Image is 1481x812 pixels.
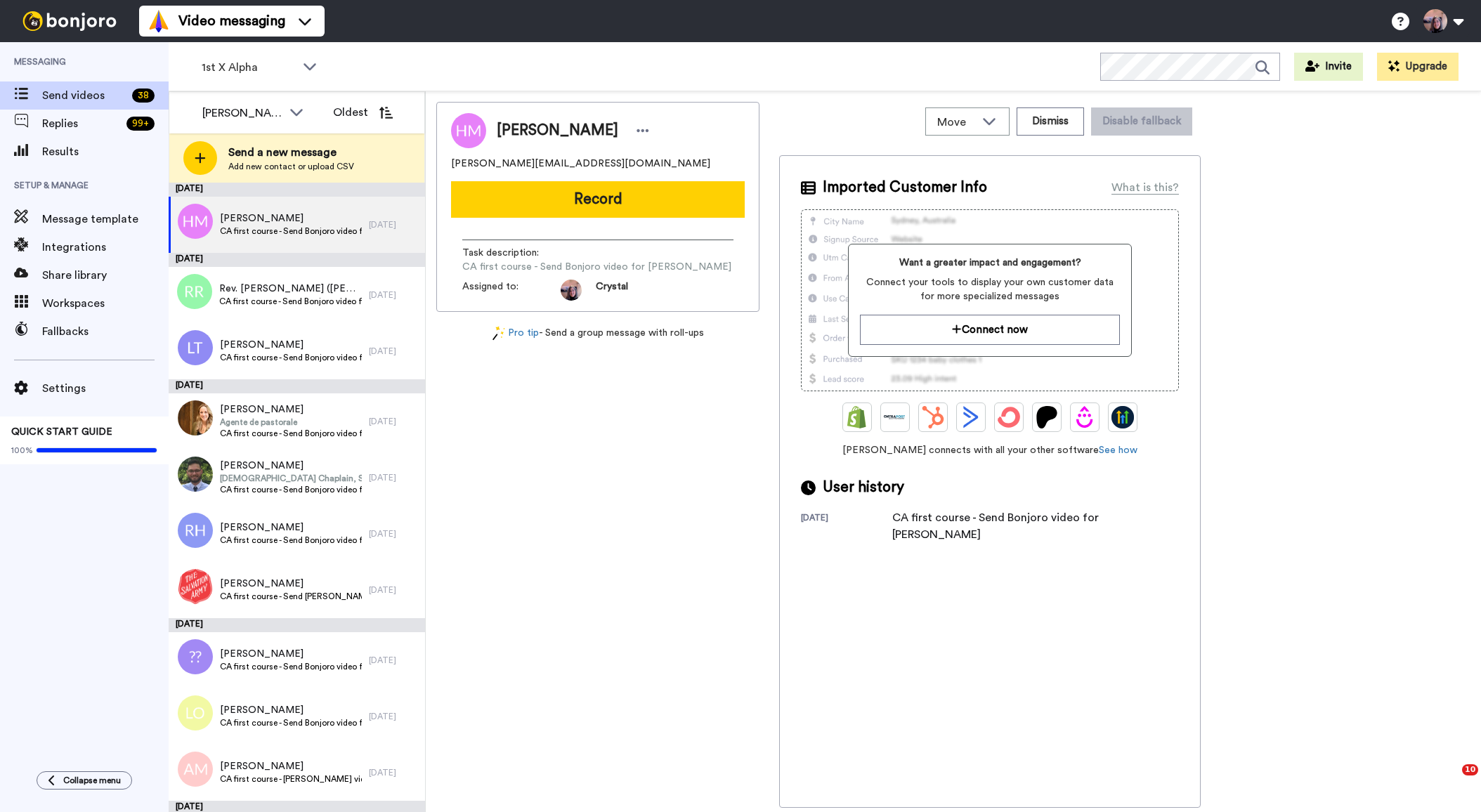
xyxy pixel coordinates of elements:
[884,406,906,428] img: Ontraport
[860,256,1119,270] span: Want a greater impact and engagement?
[369,655,418,666] div: [DATE]
[11,445,33,456] span: 100%
[497,120,618,141] span: [PERSON_NAME]
[42,211,169,228] span: Message template
[1017,107,1084,136] button: Dismiss
[369,528,418,539] div: [DATE]
[169,183,425,197] div: [DATE]
[922,406,944,428] img: Hubspot
[451,157,710,171] span: [PERSON_NAME][EMAIL_ADDRESS][DOMAIN_NAME]
[42,380,169,397] span: Settings
[169,618,425,632] div: [DATE]
[492,326,539,341] a: Pro tip
[892,509,1117,543] div: CA first course - Send Bonjoro video for [PERSON_NAME]
[219,296,362,307] span: CA first course - Send Bonjoro video for Rev. [PERSON_NAME] ([PERSON_NAME]
[492,326,505,341] img: magic-wand.svg
[178,513,213,548] img: rh.png
[42,239,169,256] span: Integrations
[178,457,213,492] img: 931ccb47-54b0-475c-a7b0-0e1a29dc0c17.jpg
[228,161,354,172] span: Add new contact or upload CSV
[462,280,561,301] span: Assigned to:
[220,577,362,591] span: [PERSON_NAME]
[369,767,418,778] div: [DATE]
[561,280,582,301] img: AATXAJzJOH73C-cTNEnpyj0-A7Iu2-4VCODEFM2b96Y8=s96-c
[1036,406,1058,428] img: Patreon
[42,87,126,104] span: Send videos
[1462,764,1478,775] span: 10
[998,406,1020,428] img: ConvertKit
[846,406,868,428] img: Shopify
[369,289,418,301] div: [DATE]
[220,759,362,773] span: [PERSON_NAME]
[220,647,362,661] span: [PERSON_NAME]
[228,144,354,161] span: Send a new message
[178,330,213,365] img: lt.png
[220,428,362,439] span: CA first course - Send Bonjoro video for [PERSON_NAME]
[801,512,892,543] div: [DATE]
[178,400,213,436] img: 5666d80e-7a64-4504-bf0d-5722043d0cea.jpg
[42,267,169,284] span: Share library
[220,591,362,602] span: CA first course - Send [PERSON_NAME] video for [PERSON_NAME]
[148,10,170,32] img: vm-color.svg
[219,282,362,296] span: Rev. [PERSON_NAME] ([PERSON_NAME]
[178,11,285,31] span: Video messaging
[451,181,745,218] button: Record
[369,346,418,357] div: [DATE]
[369,711,418,722] div: [DATE]
[169,253,425,267] div: [DATE]
[220,535,362,546] span: CA first course - Send Bonjoro video for [PERSON_NAME]
[462,260,731,274] span: CA first course - Send Bonjoro video for [PERSON_NAME]
[178,639,213,674] img: avatar
[220,417,362,428] span: Agente de pastorale
[220,211,362,225] span: [PERSON_NAME]
[37,771,132,790] button: Collapse menu
[220,484,362,495] span: CA first course - Send Bonjoro video for [PERSON_NAME]
[860,275,1119,303] span: Connect your tools to display your own customer data for more specialized messages
[220,338,362,352] span: [PERSON_NAME]
[220,459,362,473] span: [PERSON_NAME]
[322,98,403,126] button: Oldest
[1111,406,1134,428] img: GoHighLevel
[1091,107,1192,136] button: Disable fallback
[1433,764,1467,798] iframe: Intercom live chat
[220,703,362,717] span: [PERSON_NAME]
[220,352,362,363] span: CA first course - Send Bonjoro video for [PERSON_NAME]
[11,427,112,437] span: QUICK START GUIDE
[220,473,362,484] span: [DEMOGRAPHIC_DATA] Chaplain, Student Services
[369,219,418,230] div: [DATE]
[220,717,362,728] span: CA first course - Send Bonjoro video for [PERSON_NAME]
[369,416,418,427] div: [DATE]
[17,11,122,31] img: bj-logo-header-white.svg
[220,520,362,535] span: [PERSON_NAME]
[220,773,362,785] span: CA first course - [PERSON_NAME] video for [PERSON_NAME]
[42,323,169,340] span: Fallbacks
[436,326,759,341] div: - Send a group message with roll-ups
[178,752,213,787] img: am.png
[169,379,425,393] div: [DATE]
[220,225,362,237] span: CA first course - Send Bonjoro video for [PERSON_NAME]
[823,477,904,498] span: User history
[860,315,1119,345] button: Connect now
[1099,445,1137,455] a: See how
[1294,53,1363,81] button: Invite
[42,143,169,160] span: Results
[177,274,212,309] img: rr.png
[132,89,155,103] div: 38
[369,472,418,483] div: [DATE]
[126,117,155,131] div: 99 +
[1074,406,1096,428] img: Drip
[63,775,121,786] span: Collapse menu
[937,114,975,131] span: Move
[42,115,121,132] span: Replies
[178,695,213,731] img: lo.png
[960,406,982,428] img: ActiveCampaign
[220,661,362,672] span: CA first course - Send Bonjoro video for [PERSON_NAME]
[596,280,628,301] span: Crystal
[369,584,418,596] div: [DATE]
[801,443,1179,457] span: [PERSON_NAME] connects with all your other software
[42,295,169,312] span: Workspaces
[220,402,362,417] span: [PERSON_NAME]
[202,59,296,76] span: 1st X Alpha
[178,569,213,604] img: 278fd6bb-f7a0-4e09-b259-b46ab4dcc891.png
